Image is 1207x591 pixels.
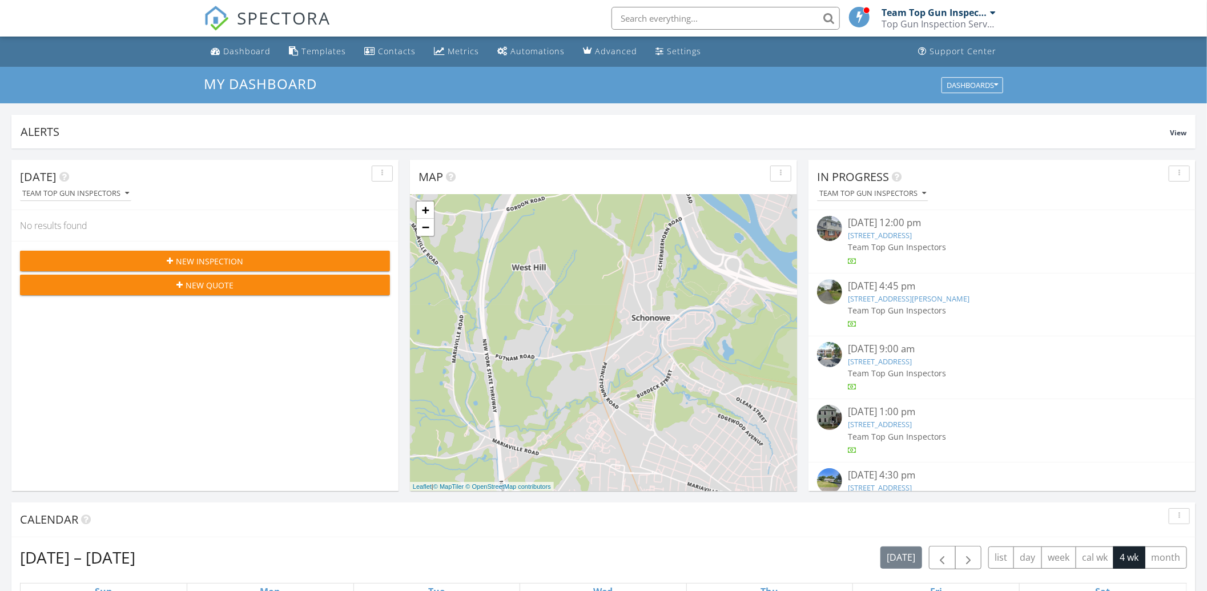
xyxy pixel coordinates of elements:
[448,46,479,57] div: Metrics
[378,46,416,57] div: Contacts
[848,405,1156,419] div: [DATE] 1:00 pm
[206,41,275,62] a: Dashboard
[11,210,399,241] div: No results found
[848,419,912,429] a: [STREET_ADDRESS]
[848,242,946,252] span: Team Top Gun Inspectors
[20,512,78,527] span: Calendar
[611,7,840,30] input: Search everything...
[947,81,998,89] div: Dashboards
[848,368,946,379] span: Team Top Gun Inspectors
[20,251,390,271] button: New Inspection
[417,219,434,236] a: Zoom out
[1145,546,1187,569] button: month
[21,124,1170,139] div: Alerts
[1170,128,1186,138] span: View
[817,216,842,241] img: image_processing2025092691uwutfh.jpeg
[817,216,1187,267] a: [DATE] 12:00 pm [STREET_ADDRESS] Team Top Gun Inspectors
[817,405,842,430] img: image_processing2025092794r9qt29.jpeg
[817,342,1187,393] a: [DATE] 9:00 am [STREET_ADDRESS] Team Top Gun Inspectors
[848,468,1156,483] div: [DATE] 4:30 pm
[186,279,234,291] span: New Quote
[20,186,131,202] button: Team Top Gun Inspectors
[848,279,1156,294] div: [DATE] 4:45 pm
[667,46,701,57] div: Settings
[237,6,331,30] span: SPECTORA
[848,216,1156,230] div: [DATE] 12:00 pm
[360,41,420,62] a: Contacts
[848,483,912,493] a: [STREET_ADDRESS]
[817,342,842,367] img: streetview
[176,255,243,267] span: New Inspection
[882,7,987,18] div: Team Top Gun Inspectors
[817,405,1187,456] a: [DATE] 1:00 pm [STREET_ADDRESS] Team Top Gun Inspectors
[223,46,271,57] div: Dashboard
[955,546,982,569] button: Next
[651,41,706,62] a: Settings
[848,342,1156,356] div: [DATE] 9:00 am
[493,41,569,62] a: Automations (Basic)
[433,483,464,490] a: © MapTiler
[410,482,554,492] div: |
[1041,546,1076,569] button: week
[419,169,443,184] span: Map
[301,46,346,57] div: Templates
[284,41,351,62] a: Templates
[466,483,551,490] a: © OpenStreetMap contributors
[417,202,434,219] a: Zoom in
[20,275,390,295] button: New Quote
[848,356,912,367] a: [STREET_ADDRESS]
[1013,546,1042,569] button: day
[848,230,912,240] a: [STREET_ADDRESS]
[817,279,842,304] img: streetview
[1113,546,1145,569] button: 4 wk
[930,46,996,57] div: Support Center
[20,546,135,569] h2: [DATE] – [DATE]
[204,15,331,39] a: SPECTORA
[882,18,996,30] div: Top Gun Inspection Services Group, Inc
[848,305,946,316] span: Team Top Gun Inspectors
[817,468,842,493] img: streetview
[204,6,229,31] img: The Best Home Inspection Software - Spectora
[20,169,57,184] span: [DATE]
[848,431,946,442] span: Team Top Gun Inspectors
[1076,546,1115,569] button: cal wk
[988,546,1014,569] button: list
[819,190,926,198] div: Team Top Gun Inspectors
[817,169,889,184] span: In Progress
[817,468,1187,519] a: [DATE] 4:30 pm [STREET_ADDRESS] Team Top Gun Inspectors
[429,41,484,62] a: Metrics
[880,546,922,569] button: [DATE]
[204,74,317,93] span: My Dashboard
[413,483,432,490] a: Leaflet
[595,46,637,57] div: Advanced
[817,186,928,202] button: Team Top Gun Inspectors
[942,77,1003,93] button: Dashboards
[578,41,642,62] a: Advanced
[22,190,129,198] div: Team Top Gun Inspectors
[929,546,956,569] button: Previous
[848,294,969,304] a: [STREET_ADDRESS][PERSON_NAME]
[914,41,1001,62] a: Support Center
[510,46,565,57] div: Automations
[817,279,1187,330] a: [DATE] 4:45 pm [STREET_ADDRESS][PERSON_NAME] Team Top Gun Inspectors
